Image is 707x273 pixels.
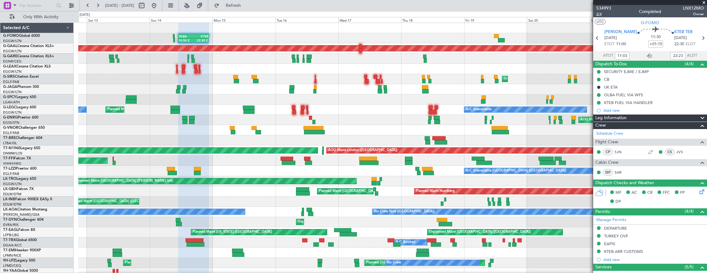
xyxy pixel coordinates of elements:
[3,269,38,273] a: 9H-YAAGlobal 5000
[3,202,21,207] a: EDLW/DTM
[615,170,628,175] a: SAR
[3,249,15,252] span: T7-EMI
[671,52,685,59] input: --:--
[3,34,40,38] a: G-FOMOGlobal 6000
[3,243,22,248] a: DGAA/ACC
[603,53,613,59] span: ATOT
[3,177,16,181] span: LX-TRO
[374,207,435,216] div: No Crew Nice ([GEOGRAPHIC_DATA])
[3,218,17,222] span: T7-DYN
[3,106,36,109] a: G-LEGCLegacy 600
[3,141,17,145] a: LTBA/ISL
[632,190,637,196] span: AC
[3,54,54,58] a: G-GARECessna Citation XLS+
[596,11,611,17] span: 2/4
[3,100,20,105] a: LGAV/ATH
[604,77,609,82] div: CB
[3,80,19,84] a: EGLF/FAB
[73,176,173,186] div: Unplanned Maint [GEOGRAPHIC_DATA] ([PERSON_NAME] Intl)
[366,258,454,267] div: Planned [GEOGRAPHIC_DATA] ([GEOGRAPHIC_DATA])
[580,115,649,124] div: AOG Maint London ([GEOGRAPHIC_DATA])
[3,187,17,191] span: LX-GBH
[3,85,39,89] a: G-JAGAPhenom 300
[615,52,630,59] input: --:--
[3,263,21,268] a: LFMD/CEQ
[3,187,34,191] a: LX-GBHFalcon 7X
[3,157,31,160] a: T7-FFIFalcon 7X
[595,139,618,146] span: Flight Crew
[3,238,16,242] span: T7-TRX
[193,227,272,237] div: Planned Maint [US_STATE] ([GEOGRAPHIC_DATA])
[3,39,22,43] a: EGGW/LTN
[3,218,44,222] a: T7-DYNChallenger 604
[3,269,17,273] span: 9H-YAA
[603,108,704,113] div: Add new
[687,53,697,59] span: ALDT
[639,8,661,15] div: Completed
[665,149,675,155] div: CS
[596,217,626,223] a: Manage Permits
[212,17,275,23] div: Mon 15
[616,41,626,47] span: 11:00
[604,233,628,239] div: TURKEY OVF
[3,171,19,176] a: EGLF/FAB
[3,65,51,68] a: G-LEAXCessna Citation XLS
[3,208,47,211] a: LX-AOACitation Mustang
[3,131,19,135] a: EGLF/FAB
[596,131,623,137] a: Schedule Crew
[595,115,627,122] span: Leg Information
[3,69,22,74] a: EGGW/LTN
[125,258,198,267] div: Planned Maint Cannes ([GEOGRAPHIC_DATA])
[596,5,611,11] span: 534993
[683,11,704,17] span: Owner
[603,257,704,262] div: Add new
[641,19,659,26] span: G-FOMO
[387,258,401,267] div: No Crew
[3,192,21,197] a: EDLW/DTM
[595,180,654,187] span: Dispatch Checks and Weather
[3,253,21,258] a: LFMN/NCE
[3,161,21,166] a: VHHH/HKG
[87,17,150,23] div: Sat 13
[3,177,36,181] a: LX-TROLegacy 650
[16,15,65,19] span: Only With Activity
[429,227,531,237] div: Unplanned Maint [GEOGRAPHIC_DATA] ([GEOGRAPHIC_DATA])
[651,34,661,40] span: 11:30
[604,92,643,97] div: OLBA FUEL VIA WFS
[604,226,627,231] div: DEPARTURE
[615,199,621,205] span: DP
[604,241,615,246] div: EAPIS
[595,208,610,215] span: Permits
[3,65,16,68] span: G-LEAX
[615,149,628,155] a: SJN
[674,29,692,35] span: KTEB TEB
[3,120,19,125] a: EGSS/STN
[685,61,694,67] span: (4/4)
[396,238,415,247] div: A/C Booked
[604,84,618,90] div: UK ETA
[663,190,670,196] span: FFC
[3,126,45,130] a: G-VNORChallenger 650
[107,105,205,114] div: Planned Maint [GEOGRAPHIC_DATA] ([GEOGRAPHIC_DATA])
[3,95,16,99] span: G-SPCY
[686,41,696,47] span: ELDT
[3,259,35,262] a: 9H-LPZLegacy 500
[604,69,649,74] div: SECURITY EJME / EJMP
[3,106,16,109] span: G-LEGC
[221,3,246,8] span: Refresh
[3,146,40,150] a: T7-N1960Legacy 650
[19,1,54,10] input: Trip Number
[595,159,619,166] span: Cabin Crew
[276,17,338,23] div: Tue 16
[3,136,42,140] a: T7-BREChallenger 604
[328,146,397,155] div: AOG Maint London ([GEOGRAPHIC_DATA])
[3,167,36,171] a: T7-LZZIPraetor 600
[3,126,18,130] span: G-VNOR
[211,1,248,11] button: Refresh
[3,212,40,217] a: [PERSON_NAME]/QSA
[3,167,16,171] span: T7-LZZI
[647,190,653,196] span: CR
[466,105,491,114] div: A/C Unavailable
[464,17,527,23] div: Fri 19
[298,217,377,227] div: Unplanned Maint [GEOGRAPHIC_DATA] (Riga Intl)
